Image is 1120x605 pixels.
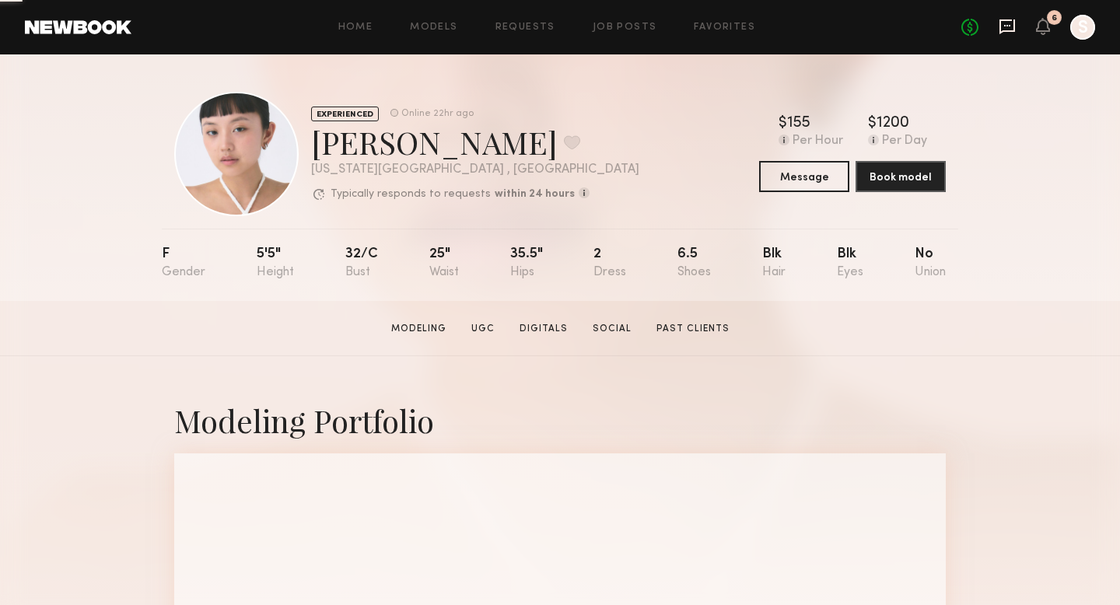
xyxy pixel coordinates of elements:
[331,189,491,200] p: Typically responds to requests
[677,247,711,279] div: 6.5
[401,109,474,119] div: Online 22hr ago
[856,161,946,192] button: Book model
[882,135,927,149] div: Per Day
[174,400,946,441] div: Modeling Portfolio
[694,23,755,33] a: Favorites
[759,161,849,192] button: Message
[793,135,843,149] div: Per Hour
[877,116,909,131] div: 1200
[311,121,639,163] div: [PERSON_NAME]
[162,247,205,279] div: F
[513,322,574,336] a: Digitals
[762,247,786,279] div: Blk
[385,322,453,336] a: Modeling
[779,116,787,131] div: $
[510,247,543,279] div: 35.5"
[868,116,877,131] div: $
[257,247,294,279] div: 5'5"
[586,322,638,336] a: Social
[650,322,736,336] a: Past Clients
[787,116,810,131] div: 155
[495,23,555,33] a: Requests
[410,23,457,33] a: Models
[429,247,459,279] div: 25"
[338,23,373,33] a: Home
[495,189,575,200] b: within 24 hours
[915,247,946,279] div: No
[593,23,657,33] a: Job Posts
[1052,14,1057,23] div: 6
[465,322,501,336] a: UGC
[345,247,378,279] div: 32/c
[1070,15,1095,40] a: S
[837,247,863,279] div: Blk
[311,163,639,177] div: [US_STATE][GEOGRAPHIC_DATA] , [GEOGRAPHIC_DATA]
[593,247,626,279] div: 2
[311,107,379,121] div: EXPERIENCED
